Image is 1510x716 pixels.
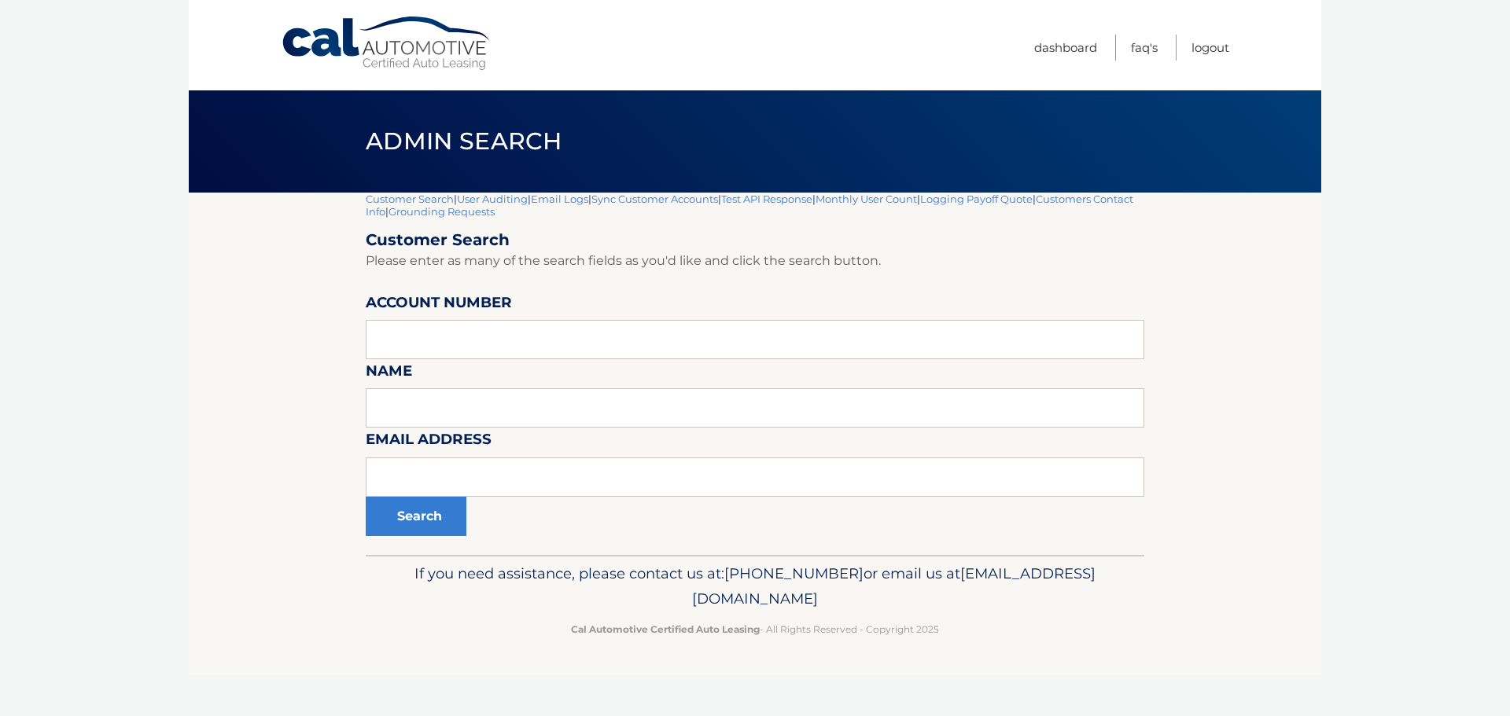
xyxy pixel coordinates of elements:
[366,230,1144,250] h2: Customer Search
[721,193,812,205] a: Test API Response
[366,127,562,156] span: Admin Search
[457,193,528,205] a: User Auditing
[366,193,1144,555] div: | | | | | | | |
[531,193,588,205] a: Email Logs
[1131,35,1158,61] a: FAQ's
[724,564,864,582] span: [PHONE_NUMBER]
[281,16,493,72] a: Cal Automotive
[366,291,512,320] label: Account Number
[366,250,1144,272] p: Please enter as many of the search fields as you'd like and click the search button.
[591,193,718,205] a: Sync Customer Accounts
[366,193,1133,218] a: Customers Contact Info
[920,193,1033,205] a: Logging Payoff Quote
[571,623,760,635] strong: Cal Automotive Certified Auto Leasing
[366,193,454,205] a: Customer Search
[366,497,466,536] button: Search
[1034,35,1097,61] a: Dashboard
[376,621,1134,637] p: - All Rights Reserved - Copyright 2025
[376,561,1134,611] p: If you need assistance, please contact us at: or email us at
[366,359,412,388] label: Name
[366,428,492,457] label: Email Address
[389,205,495,218] a: Grounding Requests
[1191,35,1229,61] a: Logout
[816,193,917,205] a: Monthly User Count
